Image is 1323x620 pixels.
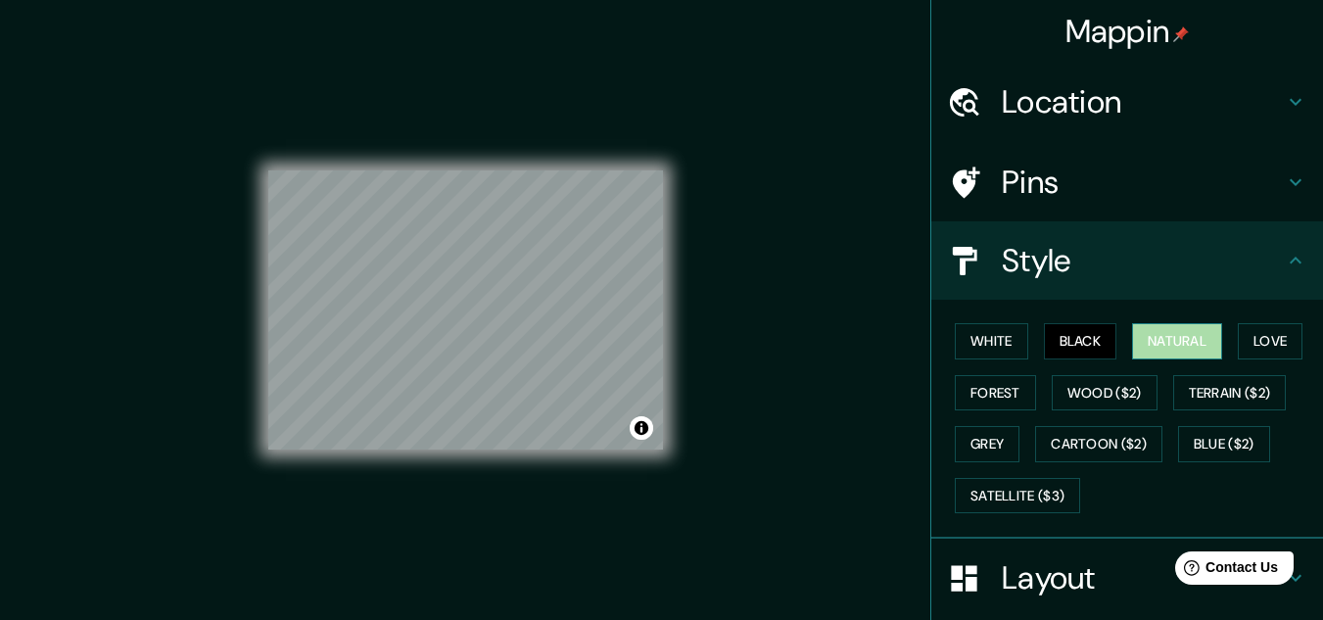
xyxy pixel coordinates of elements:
[931,63,1323,141] div: Location
[1238,323,1302,359] button: Love
[1035,426,1162,462] button: Cartoon ($2)
[931,143,1323,221] div: Pins
[1065,12,1190,51] h4: Mappin
[1002,241,1284,280] h4: Style
[1173,375,1287,411] button: Terrain ($2)
[1178,426,1270,462] button: Blue ($2)
[1044,323,1117,359] button: Black
[1132,323,1222,359] button: Natural
[931,539,1323,617] div: Layout
[1173,26,1189,42] img: pin-icon.png
[1149,544,1301,598] iframe: Help widget launcher
[955,323,1028,359] button: White
[1002,558,1284,597] h4: Layout
[955,426,1019,462] button: Grey
[1002,163,1284,202] h4: Pins
[955,478,1080,514] button: Satellite ($3)
[955,375,1036,411] button: Forest
[1002,82,1284,121] h4: Location
[630,416,653,440] button: Toggle attribution
[931,221,1323,300] div: Style
[1052,375,1158,411] button: Wood ($2)
[268,170,663,450] canvas: Map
